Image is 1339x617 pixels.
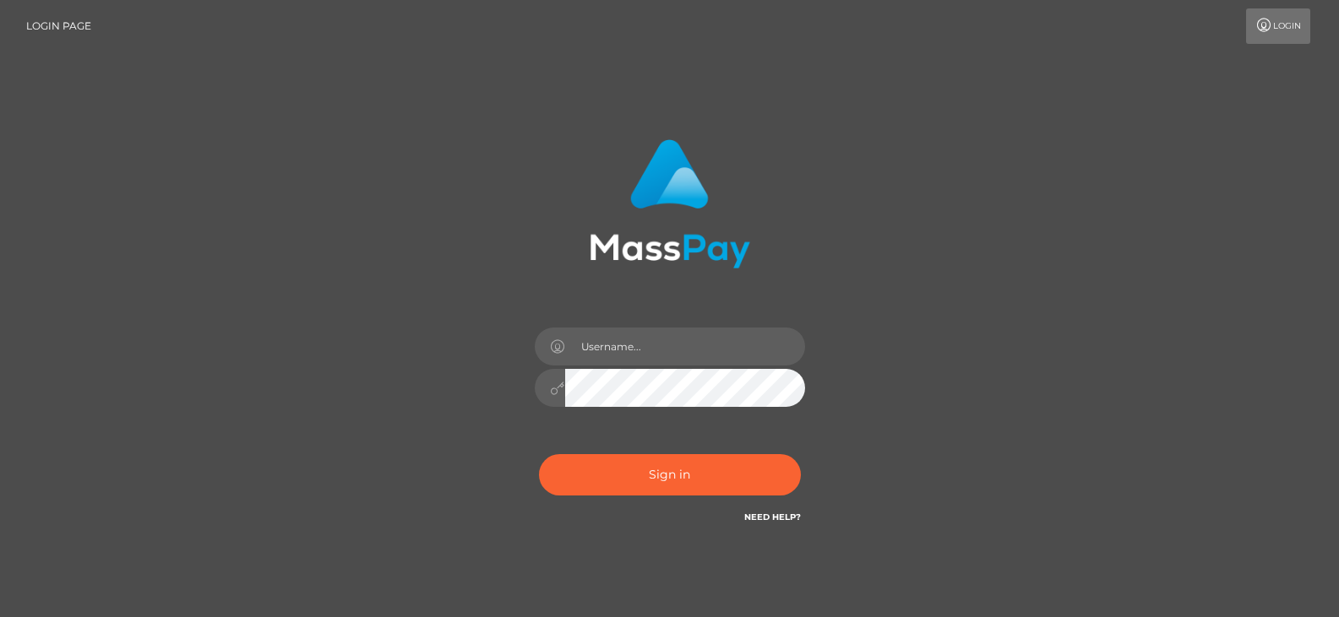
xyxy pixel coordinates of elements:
[565,327,805,365] input: Username...
[744,511,801,522] a: Need Help?
[590,139,750,268] img: MassPay Login
[1246,8,1310,44] a: Login
[26,8,91,44] a: Login Page
[539,454,801,495] button: Sign in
